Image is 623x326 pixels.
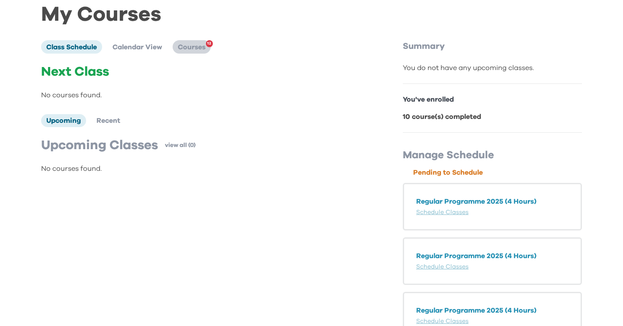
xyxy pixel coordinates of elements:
[413,167,582,178] p: Pending to Schedule
[41,90,366,100] p: No courses found.
[165,141,196,150] a: view all (0)
[46,117,81,124] span: Upcoming
[416,264,469,270] a: Schedule Classes
[403,94,582,105] p: You've enrolled
[178,44,206,51] span: Courses
[403,63,582,73] div: You do not have any upcoming classes.
[207,38,211,49] span: 12
[416,318,469,324] a: Schedule Classes
[403,148,582,162] p: Manage Schedule
[416,251,568,261] p: Regular Programme 2025 (4 Hours)
[416,305,568,316] p: Regular Programme 2025 (4 Hours)
[403,40,582,52] p: Summary
[41,64,366,80] p: Next Class
[41,163,366,174] p: No courses found.
[96,117,120,124] span: Recent
[46,44,97,51] span: Class Schedule
[403,113,481,120] b: 10 course(s) completed
[41,10,582,19] h1: My Courses
[41,137,158,153] p: Upcoming Classes
[416,196,568,207] p: Regular Programme 2025 (4 Hours)
[416,209,469,215] a: Schedule Classes
[112,44,162,51] span: Calendar View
